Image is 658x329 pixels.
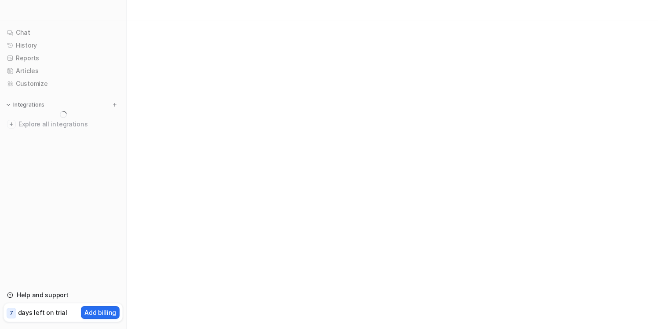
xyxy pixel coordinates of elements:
p: Integrations [13,101,44,108]
a: Explore all integrations [4,118,123,130]
a: Customize [4,78,123,90]
p: days left on trial [18,308,67,317]
a: Chat [4,26,123,39]
p: 7 [10,309,13,317]
span: Explore all integrations [18,117,119,131]
img: menu_add.svg [112,102,118,108]
img: explore all integrations [7,120,16,129]
img: expand menu [5,102,11,108]
p: Add billing [84,308,116,317]
a: History [4,39,123,52]
a: Help and support [4,289,123,301]
button: Integrations [4,100,47,109]
a: Articles [4,65,123,77]
a: Reports [4,52,123,64]
button: Add billing [81,306,120,319]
